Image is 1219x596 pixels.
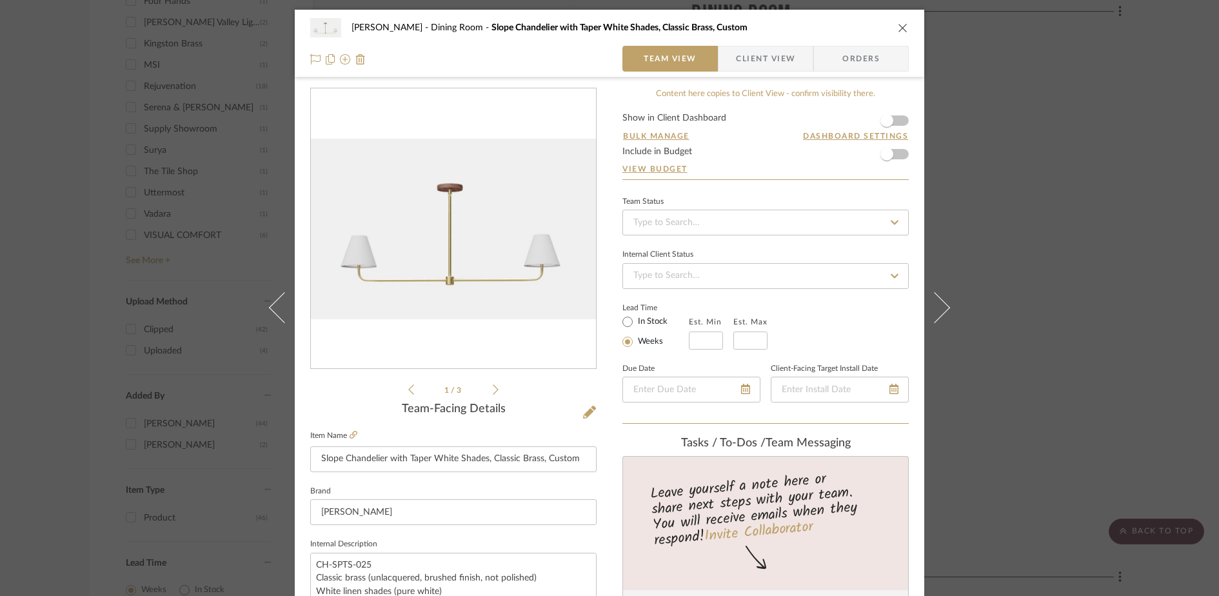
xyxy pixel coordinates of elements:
label: Item Name [310,430,357,441]
div: 0 [311,139,596,320]
div: Team-Facing Details [310,402,597,417]
span: Tasks / To-Dos / [681,437,766,449]
span: Dining Room [431,23,491,32]
input: Enter Brand [310,499,597,525]
div: Leave yourself a note here or share next steps with your team. You will receive emails when they ... [621,465,911,551]
label: Est. Min [689,317,722,326]
label: Lead Time [622,302,689,313]
span: 1 [444,386,451,394]
label: Due Date [622,366,655,372]
span: Orders [828,46,894,72]
button: close [897,22,909,34]
label: Client-Facing Target Install Date [771,366,878,372]
label: Weeks [635,336,663,348]
label: Brand [310,488,331,495]
img: 37dddee2-4703-498b-9623-ecdf0acd8e64_48x40.jpg [310,15,341,41]
div: Internal Client Status [622,252,693,258]
span: Team View [644,46,697,72]
div: team Messaging [622,437,909,451]
button: Dashboard Settings [802,130,909,142]
span: Client View [736,46,795,72]
input: Type to Search… [622,210,909,235]
mat-radio-group: Select item type [622,313,689,350]
a: View Budget [622,164,909,174]
label: Internal Description [310,541,377,548]
div: Team Status [622,199,664,205]
img: Remove from project [355,54,366,65]
input: Type to Search… [622,263,909,289]
span: 3 [457,386,463,394]
button: Bulk Manage [622,130,690,142]
label: In Stock [635,316,668,328]
div: Content here copies to Client View - confirm visibility there. [622,88,909,101]
span: [PERSON_NAME] [352,23,431,32]
input: Enter Install Date [771,377,909,402]
label: Est. Max [733,317,768,326]
a: Invite Collaborator [704,516,814,548]
img: 37dddee2-4703-498b-9623-ecdf0acd8e64_436x436.jpg [311,139,596,320]
input: Enter Due Date [622,377,760,402]
span: / [451,386,457,394]
input: Enter Item Name [310,446,597,472]
span: Slope Chandelier with Taper White Shades, Classic Brass, Custom [491,23,748,32]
